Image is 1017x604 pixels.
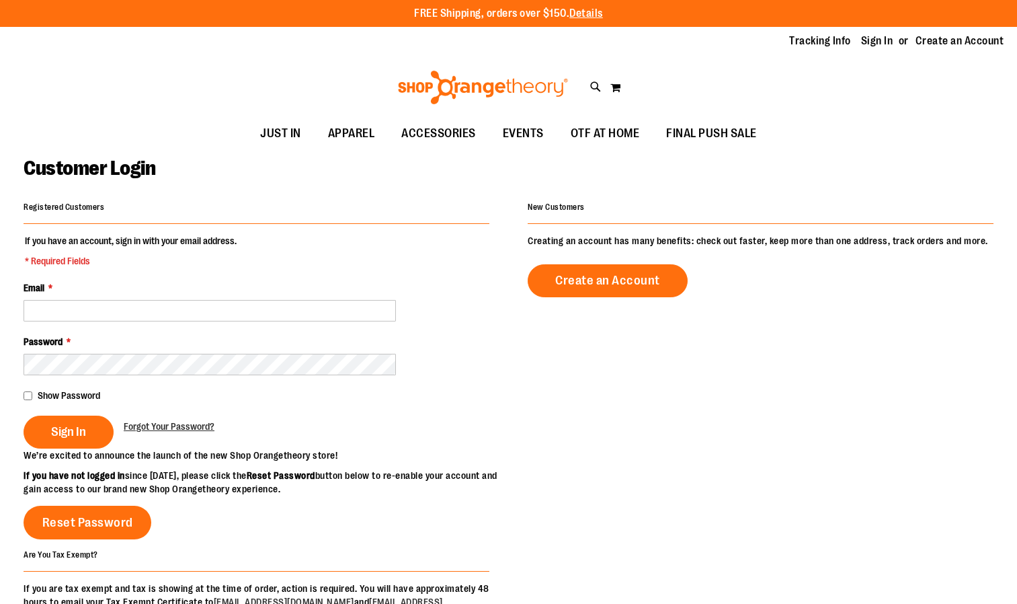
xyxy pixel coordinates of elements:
a: ACCESSORIES [388,118,489,149]
a: Create an Account [916,34,1004,48]
a: APPAREL [315,118,389,149]
span: Customer Login [24,157,155,180]
a: Sign In [861,34,893,48]
span: Email [24,282,44,293]
strong: Reset Password [247,470,315,481]
a: Tracking Info [789,34,851,48]
legend: If you have an account, sign in with your email address. [24,234,238,268]
span: FINAL PUSH SALE [666,118,757,149]
a: FINAL PUSH SALE [653,118,770,149]
span: ACCESSORIES [401,118,476,149]
p: FREE Shipping, orders over $150. [414,6,603,22]
p: We’re excited to announce the launch of the new Shop Orangetheory store! [24,449,509,462]
p: Creating an account has many benefits: check out faster, keep more than one address, track orders... [528,234,993,248]
span: Password [24,336,63,347]
span: * Required Fields [25,254,237,268]
a: Reset Password [24,506,151,539]
a: JUST IN [247,118,315,149]
strong: New Customers [528,202,585,212]
a: OTF AT HOME [557,118,653,149]
span: Sign In [51,424,86,439]
a: Forgot Your Password? [124,420,214,433]
span: Show Password [38,390,100,401]
span: OTF AT HOME [571,118,640,149]
strong: If you have not logged in [24,470,125,481]
strong: Registered Customers [24,202,104,212]
span: EVENTS [503,118,544,149]
span: APPAREL [328,118,375,149]
span: Create an Account [555,273,660,288]
strong: Are You Tax Exempt? [24,550,98,559]
span: Forgot Your Password? [124,421,214,432]
a: Create an Account [528,264,688,297]
button: Sign In [24,416,114,449]
span: Reset Password [42,515,133,530]
p: since [DATE], please click the button below to re-enable your account and gain access to our bran... [24,469,509,496]
span: JUST IN [260,118,301,149]
img: Shop Orangetheory [396,71,570,104]
a: Details [569,7,603,20]
a: EVENTS [489,118,557,149]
